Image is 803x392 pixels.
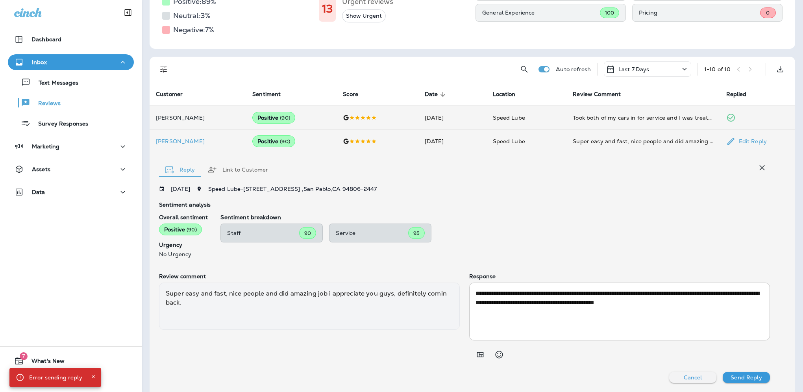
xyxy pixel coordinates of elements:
div: Positive [252,112,295,124]
span: Review Comment [573,91,621,98]
button: Search Reviews [516,61,532,77]
p: General Experience [482,9,600,16]
button: Add in a premade template [472,347,488,362]
button: Assets [8,161,134,177]
span: 100 [605,9,614,16]
p: Last 7 Days [618,66,649,72]
div: Click to view Customer Drawer [156,138,240,144]
button: Dashboard [8,31,134,47]
p: [PERSON_NAME] [156,138,240,144]
button: Select an emoji [491,347,507,362]
button: Send Reply [723,372,770,383]
span: Review Comment [573,91,631,98]
span: 95 [413,230,420,237]
button: Filters [156,61,172,77]
p: Reviews [30,100,61,107]
p: Review comment [159,273,460,279]
span: Location [493,91,516,98]
div: Super easy and fast, nice people and did amazing job i appreciate you guys, definitely comin back. [573,137,713,145]
button: Export as CSV [772,61,788,77]
button: Marketing [8,139,134,154]
button: Inbox [8,54,134,70]
span: Customer [156,91,193,98]
p: Edit Reply [736,138,767,144]
p: Data [32,189,45,195]
span: Speed Lube [493,138,525,145]
p: Assets [32,166,50,172]
p: Urgency [159,242,208,248]
p: [PERSON_NAME] [156,115,240,121]
span: Date [425,91,438,98]
span: Score [343,91,358,98]
button: Cancel [669,372,716,383]
span: 7 [20,352,28,360]
h5: Neutral: 3 % [173,9,211,22]
span: Date [425,91,448,98]
span: Location [493,91,526,98]
h5: Negative: 7 % [173,24,214,36]
span: 90 [304,230,311,237]
div: Super easy and fast, nice people and did amazing job i appreciate you guys, definitely comin back. [159,283,460,330]
button: Collapse Sidebar [117,5,139,20]
button: Show Urgent [342,9,386,22]
p: Text Messages [31,80,78,87]
p: Sentiment analysis [159,202,770,208]
button: Close [89,372,98,381]
p: Sentiment breakdown [220,214,770,220]
span: Speed Lube [493,114,525,121]
div: 1 - 10 of 10 [704,66,731,72]
span: ( 90 ) [187,226,197,233]
p: Response [469,273,770,279]
p: [DATE] [171,186,190,192]
p: Staff [227,230,299,236]
p: Send Reply [731,374,762,381]
span: ( 90 ) [280,138,290,145]
button: 7What's New [8,353,134,369]
button: Survey Responses [8,115,134,131]
span: Replied [726,91,747,98]
button: Reply [159,155,201,184]
span: ( 90 ) [280,115,290,121]
p: Overall sentiment [159,214,208,220]
div: Took both of my cars in for service and I was treated with great quality [573,114,713,122]
td: [DATE] [418,129,487,153]
button: Data [8,184,134,200]
h1: 13 [322,2,333,15]
span: Sentiment [252,91,291,98]
div: Positive [252,135,295,147]
p: Auto refresh [556,66,591,72]
span: Sentiment [252,91,281,98]
p: Marketing [32,143,59,150]
div: Error sending reply [29,370,82,385]
span: Speed Lube - [STREET_ADDRESS] , San Pablo , CA 94806-2447 [208,185,377,192]
span: Replied [726,91,757,98]
p: Inbox [32,59,47,65]
button: Link to Customer [201,155,274,184]
button: Text Messages [8,74,134,91]
span: 0 [766,9,770,16]
span: Score [343,91,368,98]
p: Pricing [639,9,760,16]
p: Dashboard [31,36,61,43]
td: [DATE] [418,106,487,129]
button: Support [8,372,134,388]
div: Positive [159,224,202,235]
span: Customer [156,91,183,98]
p: No Urgency [159,251,208,257]
p: Survey Responses [30,120,88,128]
p: Service [336,230,408,236]
button: Reviews [8,94,134,111]
span: What's New [24,358,65,367]
p: Cancel [684,374,702,381]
